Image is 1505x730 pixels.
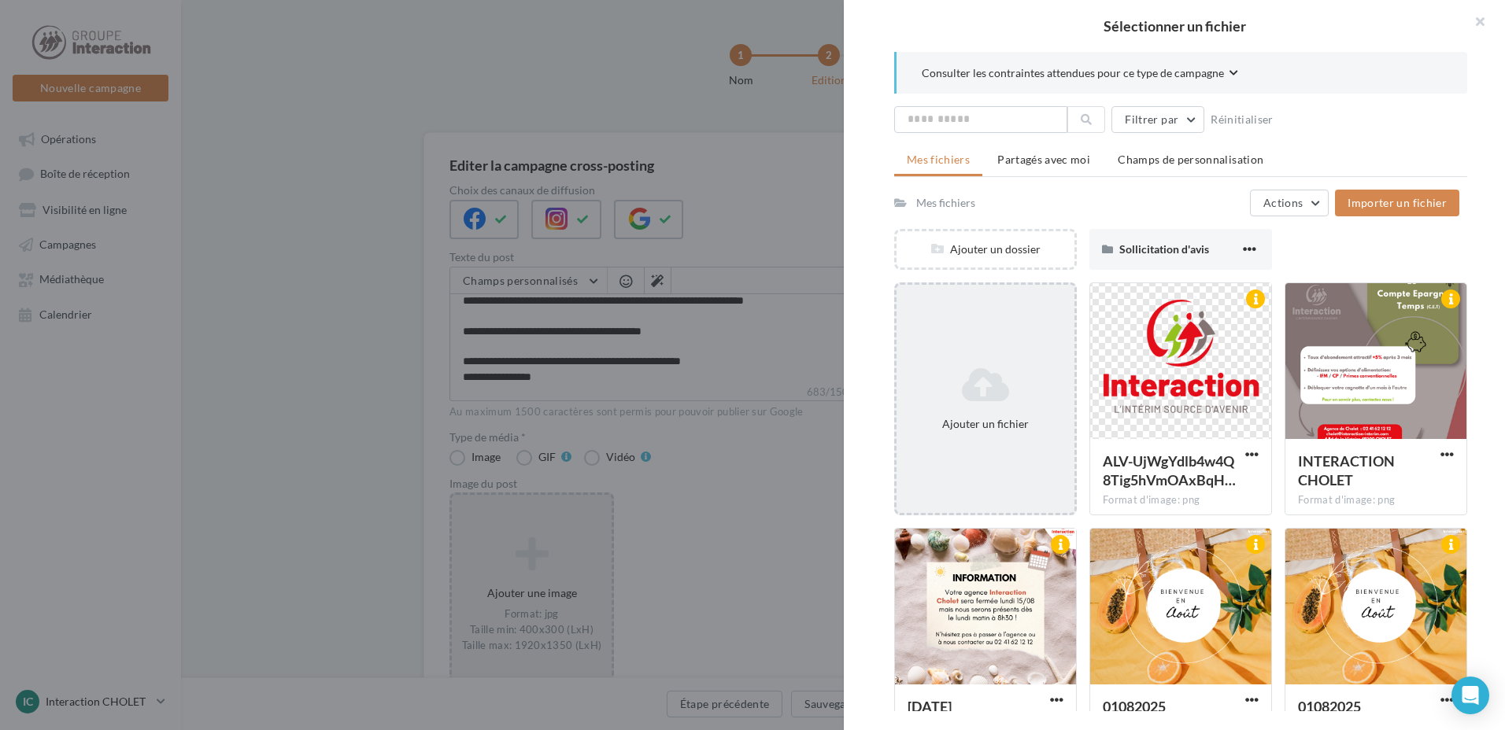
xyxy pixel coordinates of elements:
[922,65,1238,84] button: Consulter les contraintes attendues pour ce type de campagne
[1250,190,1329,216] button: Actions
[1335,190,1459,216] button: Importer un fichier
[922,65,1224,81] span: Consulter les contraintes attendues pour ce type de campagne
[1451,677,1489,714] div: Open Intercom Messenger
[1103,493,1259,507] div: Format d'image: png
[1298,493,1454,507] div: Format d'image: png
[1119,242,1209,256] span: Sollicitation d'avis
[907,153,970,166] span: Mes fichiers
[903,416,1068,432] div: Ajouter un fichier
[1111,106,1204,133] button: Filtrer par
[908,698,952,715] span: ASSOMPTION
[1298,452,1395,489] span: INTERACTION CHOLET
[1103,698,1166,715] span: 01082025
[1348,196,1447,209] span: Importer un fichier
[1263,196,1303,209] span: Actions
[1118,153,1263,166] span: Champs de personnalisation
[997,153,1090,166] span: Partagés avec moi
[869,19,1480,33] h2: Sélectionner un fichier
[1298,698,1361,715] span: 01082025
[897,241,1074,257] div: Ajouter un dossier
[1204,110,1280,129] button: Réinitialiser
[916,195,975,211] div: Mes fichiers
[1103,452,1236,489] span: ALV-UjWgYdlb4w4Q8Tig5hVmOAxBqHfNUIr4_dITBuZTEgsEDzBzykHz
